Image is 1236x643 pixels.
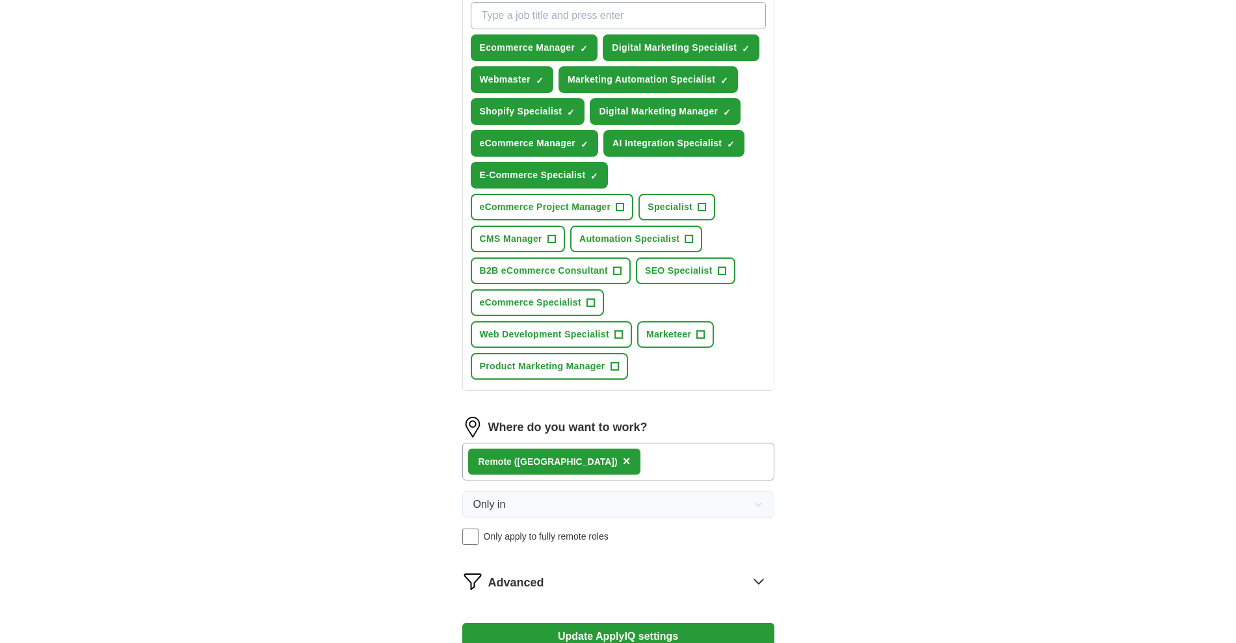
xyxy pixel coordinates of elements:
span: Digital Marketing Specialist [612,41,737,55]
span: SEO Specialist [645,264,713,278]
span: ✓ [590,171,598,181]
button: CMS Manager [471,226,565,252]
button: Only in [462,491,774,518]
button: × [623,452,631,471]
button: B2B eCommerce Consultant [471,257,631,284]
label: Where do you want to work? [488,419,648,436]
span: B2B eCommerce Consultant [480,264,608,278]
img: filter [462,571,483,592]
span: Product Marketing Manager [480,360,605,373]
span: Specialist [648,200,692,214]
button: AI Integration Specialist✓ [603,130,744,157]
span: ✓ [536,75,544,86]
button: Web Development Specialist [471,321,632,348]
img: location.png [462,417,483,438]
button: Marketeer [637,321,714,348]
span: ✓ [581,139,588,150]
button: Ecommerce Manager✓ [471,34,598,61]
span: Shopify Specialist [480,105,562,118]
span: Only in [473,497,506,512]
span: Webmaster [480,73,531,86]
span: AI Integration Specialist [612,137,722,150]
button: Digital Marketing Specialist✓ [603,34,759,61]
div: Remote ([GEOGRAPHIC_DATA]) [479,455,618,469]
button: Shopify Specialist✓ [471,98,585,125]
input: Only apply to fully remote roles [462,529,479,545]
span: Automation Specialist [579,232,679,246]
span: ✓ [742,44,750,54]
span: ✓ [580,44,588,54]
span: CMS Manager [480,232,542,246]
span: × [623,454,631,468]
span: Marketeer [646,328,691,341]
span: ✓ [727,139,735,150]
span: ✓ [720,75,728,86]
button: eCommerce Specialist [471,289,604,316]
button: Digital Marketing Manager✓ [590,98,741,125]
span: Advanced [488,574,544,592]
button: Product Marketing Manager [471,353,628,380]
span: Digital Marketing Manager [599,105,718,118]
button: eCommerce Project Manager [471,194,634,220]
button: E-Commerce Specialist✓ [471,162,609,189]
span: eCommerce Specialist [480,296,581,309]
button: SEO Specialist [636,257,735,284]
span: ✓ [567,107,575,118]
span: Ecommerce Manager [480,41,575,55]
button: Marketing Automation Specialist✓ [559,66,738,93]
button: Automation Specialist [570,226,702,252]
button: Specialist [638,194,715,220]
span: eCommerce Project Manager [480,200,611,214]
span: ✓ [723,107,731,118]
span: Marketing Automation Specialist [568,73,715,86]
button: eCommerce Manager✓ [471,130,599,157]
span: Web Development Specialist [480,328,609,341]
span: Only apply to fully remote roles [484,530,609,544]
span: E-Commerce Specialist [480,168,586,182]
input: Type a job title and press enter [471,2,766,29]
span: eCommerce Manager [480,137,576,150]
button: Webmaster✓ [471,66,553,93]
